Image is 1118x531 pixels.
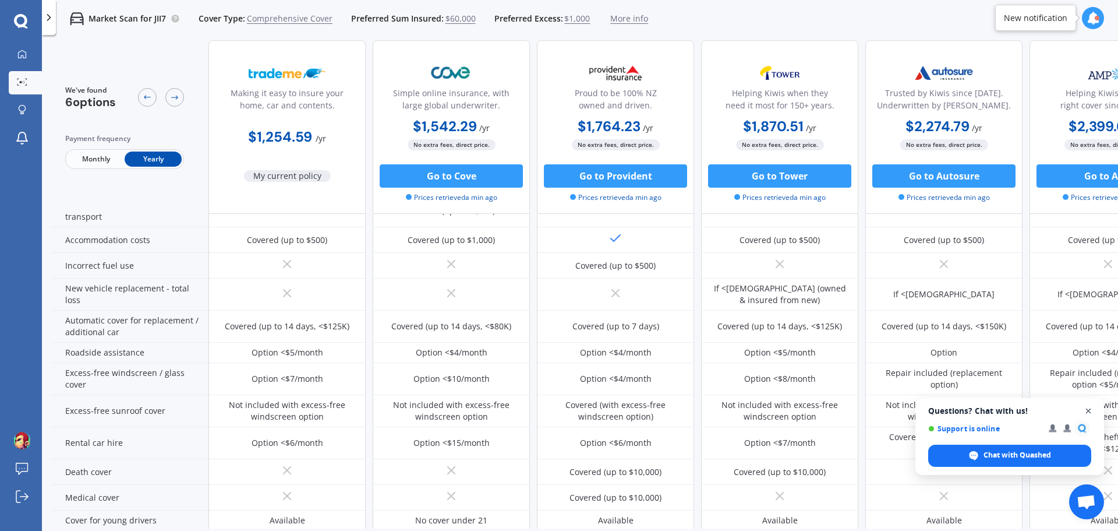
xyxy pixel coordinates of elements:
[51,343,208,363] div: Roadside assistance
[710,399,850,423] div: Not included with excess-free windscreen option
[905,117,970,135] b: $2,274.79
[931,347,957,358] div: Option
[13,432,31,449] img: ACg8ocL6Fi7JhqApQQwm17lIHrR3aOMgJh-bi_7eT_y_kMWDdva17dah=s96-c
[413,437,490,449] div: Option <$15/month
[89,13,166,24] p: Market Scan for JII7
[413,373,490,385] div: Option <$10/month
[734,466,826,478] div: Covered (up to $10,000)
[316,133,326,144] span: / yr
[598,515,634,526] div: Available
[898,192,990,203] span: Prices retrieved a min ago
[717,321,842,332] div: Covered (up to 14 days, <$125K)
[546,399,685,423] div: Covered (with excess-free windscreen option)
[125,152,182,167] span: Yearly
[577,58,654,87] img: Provident.png
[51,395,208,427] div: Excess-free sunroof cover
[408,234,495,246] div: Covered (up to $1,000)
[708,164,851,188] button: Go to Tower
[740,234,820,246] div: Covered (up to $500)
[580,373,652,385] div: Option <$4/month
[972,122,982,133] span: / yr
[391,321,511,332] div: Covered (up to 14 days, <$80K)
[1081,404,1096,419] span: Close chat
[51,485,208,511] div: Medical cover
[51,459,208,485] div: Death cover
[225,321,349,332] div: Covered (up to 14 days, <$125K)
[70,12,84,26] img: car.f15378c7a67c060ca3f3.svg
[874,431,1014,455] div: Covered for theft (option for accident)
[51,363,208,395] div: Excess-free windscreen / glass cover
[928,424,1041,433] span: Support is online
[65,94,116,110] span: 6 options
[564,13,590,24] span: $1,000
[575,260,656,272] div: Covered (up to $500)
[445,13,476,24] span: $60,000
[762,515,798,526] div: Available
[199,13,245,24] span: Cover Type:
[244,170,331,182] span: My current policy
[578,117,641,135] b: $1,764.23
[479,122,490,133] span: / yr
[51,279,208,311] div: New vehicle replacement - total loss
[711,87,848,116] div: Helping Kiwis when they need it most for 150+ years.
[610,13,648,24] span: More info
[643,122,653,133] span: / yr
[900,139,988,150] span: No extra fees, direct price.
[983,450,1051,460] span: Chat with Quashed
[874,367,1014,391] div: Repair included (replacement option)
[381,399,521,423] div: Not included with excess-free windscreen option
[247,13,332,24] span: Comprehensive Cover
[570,192,661,203] span: Prices retrieved a min ago
[65,133,184,145] div: Payment frequency
[905,58,982,87] img: Autosure.webp
[926,515,962,526] div: Available
[744,373,816,385] div: Option <$8/month
[51,427,208,459] div: Rental car hire
[743,117,804,135] b: $1,870.51
[928,406,1091,416] span: Questions? Chat with us!
[875,87,1013,116] div: Trusted by Kiwis since [DATE]. Underwritten by [PERSON_NAME].
[569,466,661,478] div: Covered (up to $10,000)
[247,234,327,246] div: Covered (up to $500)
[51,311,208,343] div: Automatic cover for replacement / additional car
[544,164,687,188] button: Go to Provident
[51,253,208,279] div: Incorrect fuel use
[494,13,563,24] span: Preferred Excess:
[413,117,477,135] b: $1,542.29
[547,87,684,116] div: Proud to be 100% NZ owned and driven.
[406,192,497,203] span: Prices retrieved a min ago
[710,283,850,306] div: If <[DEMOGRAPHIC_DATA] (owned & insured from new)
[252,373,323,385] div: Option <$7/month
[893,289,995,300] div: If <[DEMOGRAPHIC_DATA]
[806,122,816,133] span: / yr
[351,13,444,24] span: Preferred Sum Insured:
[1004,12,1067,24] div: New notification
[741,58,818,87] img: Tower.webp
[882,321,1006,332] div: Covered (up to 14 days, <$150K)
[904,234,984,246] div: Covered (up to $500)
[252,347,323,358] div: Option <$5/month
[248,128,312,146] b: $1,254.59
[580,347,652,358] div: Option <$4/month
[928,445,1091,467] div: Chat with Quashed
[68,152,125,167] span: Monthly
[580,437,652,449] div: Option <$6/month
[415,515,487,526] div: No cover under 21
[270,515,305,526] div: Available
[413,58,490,87] img: Cove.webp
[744,347,816,358] div: Option <$5/month
[380,164,523,188] button: Go to Cove
[249,58,326,87] img: Trademe.webp
[383,87,520,116] div: Simple online insurance, with large global underwriter.
[218,87,356,116] div: Making it easy to insure your home, car and contents.
[51,511,208,531] div: Cover for young drivers
[744,437,816,449] div: Option <$7/month
[252,437,323,449] div: Option <$6/month
[217,399,357,423] div: Not included with excess-free windscreen option
[408,139,496,150] span: No extra fees, direct price.
[874,399,1014,423] div: Not included with excess-free windscreen option
[416,347,487,358] div: Option <$4/month
[572,139,660,150] span: No extra fees, direct price.
[1069,484,1104,519] div: Open chat
[65,85,116,96] span: We've found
